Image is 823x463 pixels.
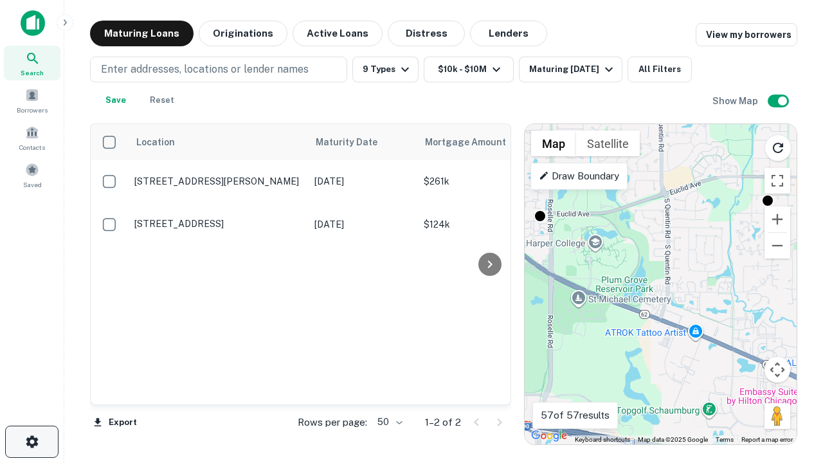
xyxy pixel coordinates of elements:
span: Map data ©2025 Google [638,436,708,443]
button: Active Loans [293,21,383,46]
h6: Show Map [712,94,760,108]
button: Lenders [470,21,547,46]
a: Terms (opens in new tab) [716,436,734,443]
p: [DATE] [314,174,411,188]
button: Enter addresses, locations or lender names [90,57,347,82]
button: Maturing Loans [90,21,194,46]
button: 9 Types [352,57,419,82]
img: capitalize-icon.png [21,10,45,36]
a: View my borrowers [696,23,797,46]
span: Search [21,68,44,78]
a: Saved [4,158,60,192]
span: Mortgage Amount [425,134,523,150]
span: Maturity Date [316,134,394,150]
a: Borrowers [4,83,60,118]
p: Rows per page: [298,415,367,430]
th: Location [128,124,308,160]
img: Google [528,428,570,444]
p: Draw Boundary [539,168,619,184]
button: Export [90,413,140,432]
div: 50 [372,413,404,431]
a: Report a map error [741,436,793,443]
p: Enter addresses, locations or lender names [101,62,309,77]
span: Contacts [19,142,45,152]
th: Maturity Date [308,124,417,160]
p: $124k [424,217,552,232]
button: Reload search area [764,134,791,161]
span: Location [136,134,175,150]
p: $261k [424,174,552,188]
button: Zoom in [764,206,790,232]
p: [STREET_ADDRESS] [134,218,302,230]
button: Toggle fullscreen view [764,168,790,194]
p: 1–2 of 2 [425,415,461,430]
a: Search [4,46,60,80]
button: $10k - $10M [424,57,514,82]
button: Save your search to get updates of matches that match your search criteria. [95,87,136,113]
span: Borrowers [17,105,48,115]
button: Maturing [DATE] [519,57,622,82]
button: Show street map [531,131,576,156]
a: Open this area in Google Maps (opens a new window) [528,428,570,444]
button: Originations [199,21,287,46]
button: Zoom out [764,233,790,259]
button: Distress [388,21,465,46]
button: All Filters [628,57,692,82]
div: Maturing [DATE] [529,62,617,77]
button: Reset [141,87,183,113]
p: [STREET_ADDRESS][PERSON_NAME] [134,176,302,187]
p: [DATE] [314,217,411,232]
th: Mortgage Amount [417,124,559,160]
button: Drag Pegman onto the map to open Street View [764,403,790,429]
button: Keyboard shortcuts [575,435,630,444]
button: Show satellite imagery [576,131,640,156]
div: 0 0 [525,124,797,444]
a: Contacts [4,120,60,155]
span: Saved [23,179,42,190]
p: 57 of 57 results [541,408,610,423]
iframe: Chat Widget [759,319,823,381]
